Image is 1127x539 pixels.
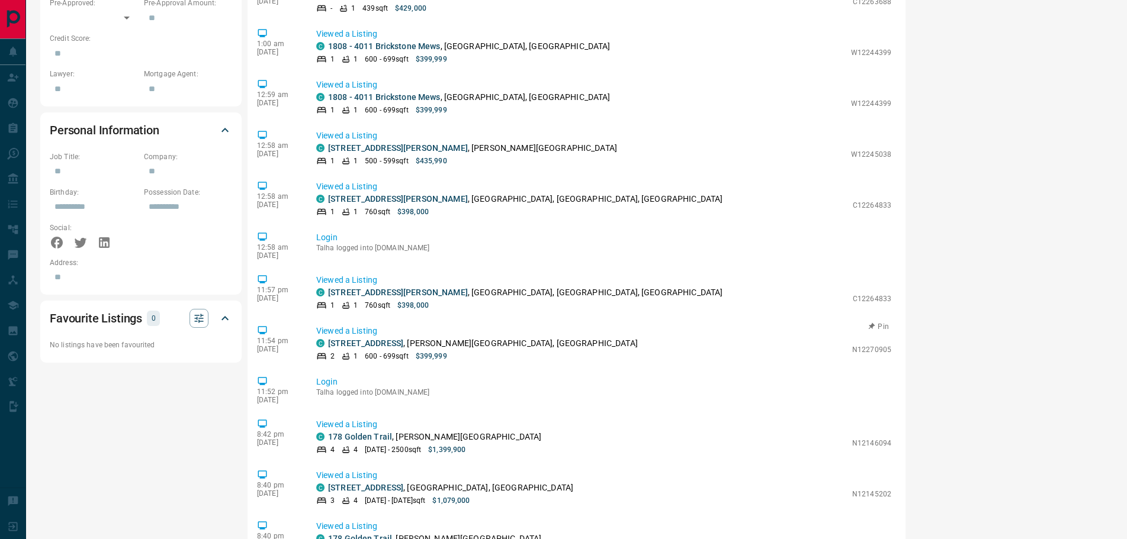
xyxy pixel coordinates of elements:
[395,3,426,14] p: $429,000
[316,130,891,142] p: Viewed a Listing
[316,376,891,388] p: Login
[50,69,138,79] p: Lawyer:
[328,432,392,441] a: 178 Golden Trail
[330,495,335,506] p: 3
[330,444,335,455] p: 4
[50,33,232,44] p: Credit Score:
[257,430,298,438] p: 8:42 pm
[316,42,325,50] div: condos.ca
[362,3,388,14] p: 439 sqft
[354,300,358,311] p: 1
[328,483,403,492] a: [STREET_ADDRESS]
[316,418,891,431] p: Viewed a Listing
[257,150,298,158] p: [DATE]
[50,121,159,140] h2: Personal Information
[330,105,335,115] p: 1
[316,28,891,40] p: Viewed a Listing
[257,192,298,201] p: 12:58 am
[397,300,429,311] p: $398,000
[316,79,891,91] p: Viewed a Listing
[862,321,896,332] button: Pin
[354,351,358,362] p: 1
[351,3,355,14] p: 1
[328,431,541,443] p: , [PERSON_NAME][GEOGRAPHIC_DATA]
[316,288,325,296] div: condos.ca
[851,149,891,160] p: W12245038
[432,495,470,506] p: $1,079,000
[428,444,465,455] p: $1,399,900
[328,41,441,51] a: 1808 - 4011 Brickstone Mews
[257,489,298,498] p: [DATE]
[257,243,298,251] p: 12:58 am
[316,325,891,337] p: Viewed a Listing
[365,206,390,217] p: 760 sqft
[257,286,298,294] p: 11:57 pm
[316,231,891,244] p: Login
[257,251,298,260] p: [DATE]
[50,304,232,333] div: Favourite Listings0
[50,187,138,198] p: Birthday:
[354,105,358,115] p: 1
[328,193,723,205] p: , [GEOGRAPHIC_DATA], [GEOGRAPHIC_DATA], [GEOGRAPHIC_DATA]
[50,257,232,268] p: Address:
[257,396,298,404] p: [DATE]
[328,338,403,348] a: [STREET_ADDRESS]
[50,222,138,233] p: Social:
[852,344,891,355] p: N12270905
[316,388,891,396] p: Talha logged into [DOMAIN_NAME]
[328,40,611,53] p: , [GEOGRAPHIC_DATA], [GEOGRAPHIC_DATA]
[328,194,468,204] a: [STREET_ADDRESS][PERSON_NAME]
[257,438,298,447] p: [DATE]
[316,274,891,286] p: Viewed a Listing
[365,351,408,362] p: 600 - 699 sqft
[316,339,325,347] div: condos.ca
[328,288,468,297] a: [STREET_ADDRESS][PERSON_NAME]
[397,206,429,217] p: $398,000
[257,294,298,302] p: [DATE]
[316,483,325,492] div: condos.ca
[328,92,441,102] a: 1808 - 4011 Brickstone Mews
[150,312,156,325] p: 0
[144,151,232,162] p: Company:
[328,142,617,154] p: , [PERSON_NAME][GEOGRAPHIC_DATA]
[144,69,232,79] p: Mortgage Agent:
[853,293,891,304] p: C12264833
[257,337,298,345] p: 11:54 pm
[50,340,232,350] p: No listings have been favourited
[365,495,425,506] p: [DATE] - [DATE] sqft
[330,3,332,14] p: -
[354,206,358,217] p: 1
[330,206,335,217] p: 1
[328,286,723,299] p: , [GEOGRAPHIC_DATA], [GEOGRAPHIC_DATA], [GEOGRAPHIC_DATA]
[316,93,325,101] div: condos.ca
[354,495,358,506] p: 4
[330,156,335,166] p: 1
[257,91,298,99] p: 12:59 am
[416,105,447,115] p: $399,999
[257,345,298,353] p: [DATE]
[328,482,573,494] p: , [GEOGRAPHIC_DATA], [GEOGRAPHIC_DATA]
[50,309,142,328] h2: Favourite Listings
[144,187,232,198] p: Possession Date:
[852,438,891,448] p: N12146094
[852,489,891,499] p: N12145202
[330,351,335,362] p: 2
[354,54,358,64] p: 1
[365,54,408,64] p: 600 - 699 sqft
[365,300,390,311] p: 760 sqft
[316,469,891,482] p: Viewed a Listing
[851,98,891,109] p: W12244399
[257,141,298,150] p: 12:58 am
[257,99,298,107] p: [DATE]
[257,48,298,56] p: [DATE]
[316,195,325,203] div: condos.ca
[330,54,335,64] p: 1
[316,520,891,532] p: Viewed a Listing
[257,481,298,489] p: 8:40 pm
[416,156,447,166] p: $435,990
[257,388,298,396] p: 11:52 pm
[316,433,325,441] div: condos.ca
[416,54,447,64] p: $399,999
[354,156,358,166] p: 1
[365,105,408,115] p: 600 - 699 sqft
